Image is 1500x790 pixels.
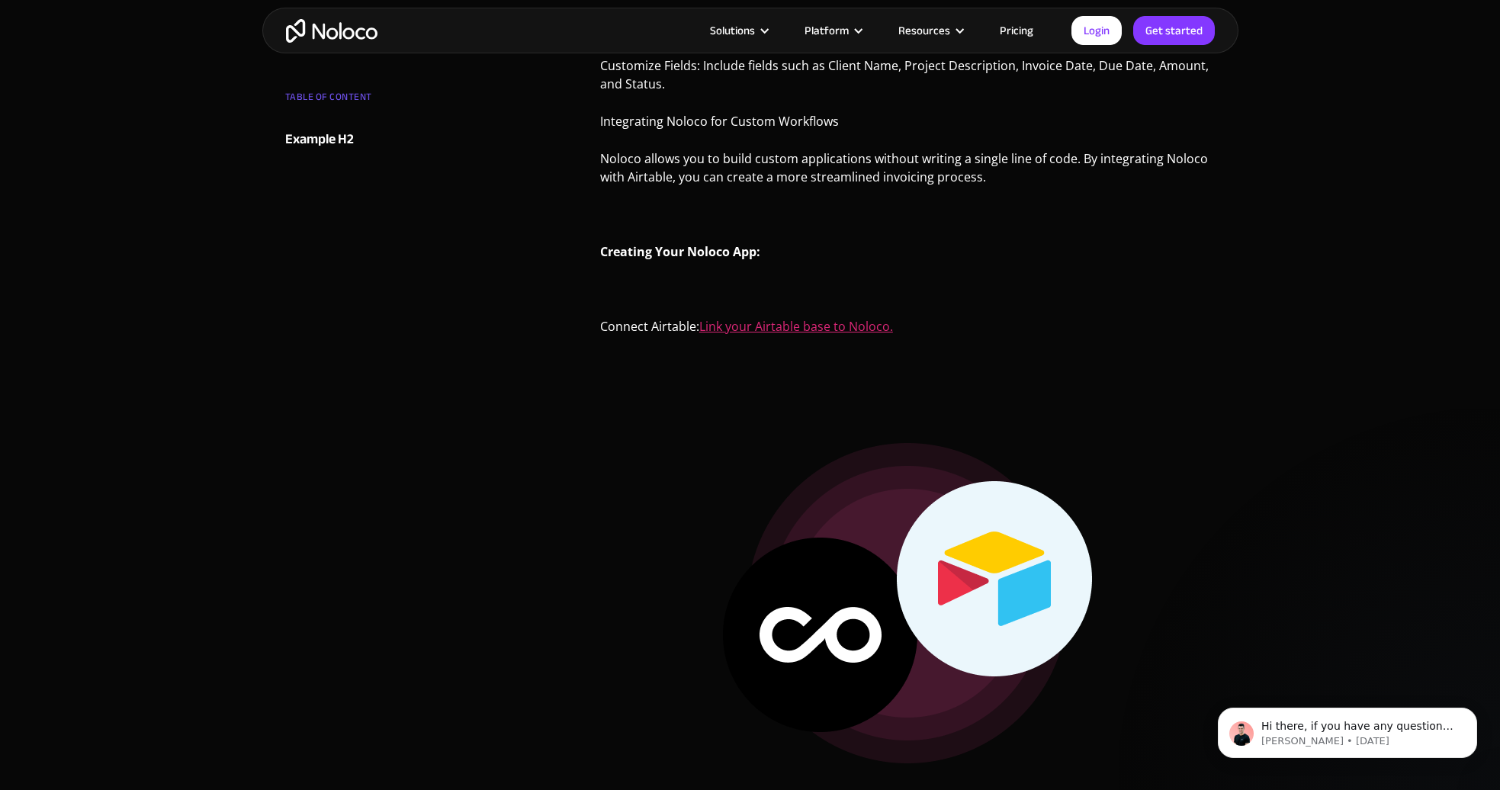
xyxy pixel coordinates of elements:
a: Pricing [981,21,1052,40]
p: Noloco allows you to build custom applications without writing a single line of code. By integrat... [600,149,1216,197]
p: ‍ [600,205,1216,235]
div: Solutions [710,21,755,40]
div: Resources [898,21,950,40]
a: Example H2 [285,128,470,151]
div: Solutions [691,21,785,40]
div: Resources [879,21,981,40]
div: Example H2 [285,128,354,151]
div: TABLE OF CONTENT [285,85,470,116]
a: home [286,19,377,43]
a: Get started [1133,16,1215,45]
iframe: Intercom notifications message [1195,676,1500,782]
p: Connect Airtable: [600,317,1216,347]
div: Platform [785,21,879,40]
strong: Creating Your Noloco App: [600,243,760,260]
div: Platform [805,21,849,40]
a: Login [1071,16,1122,45]
p: Integrating Noloco for Custom Workflows [600,112,1216,142]
p: ‍ [600,280,1216,310]
p: Customize Fields: Include fields such as Client Name, Project Description, Invoice Date, Due Date... [600,56,1216,104]
a: Link your Airtable base to Noloco. [699,318,893,335]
